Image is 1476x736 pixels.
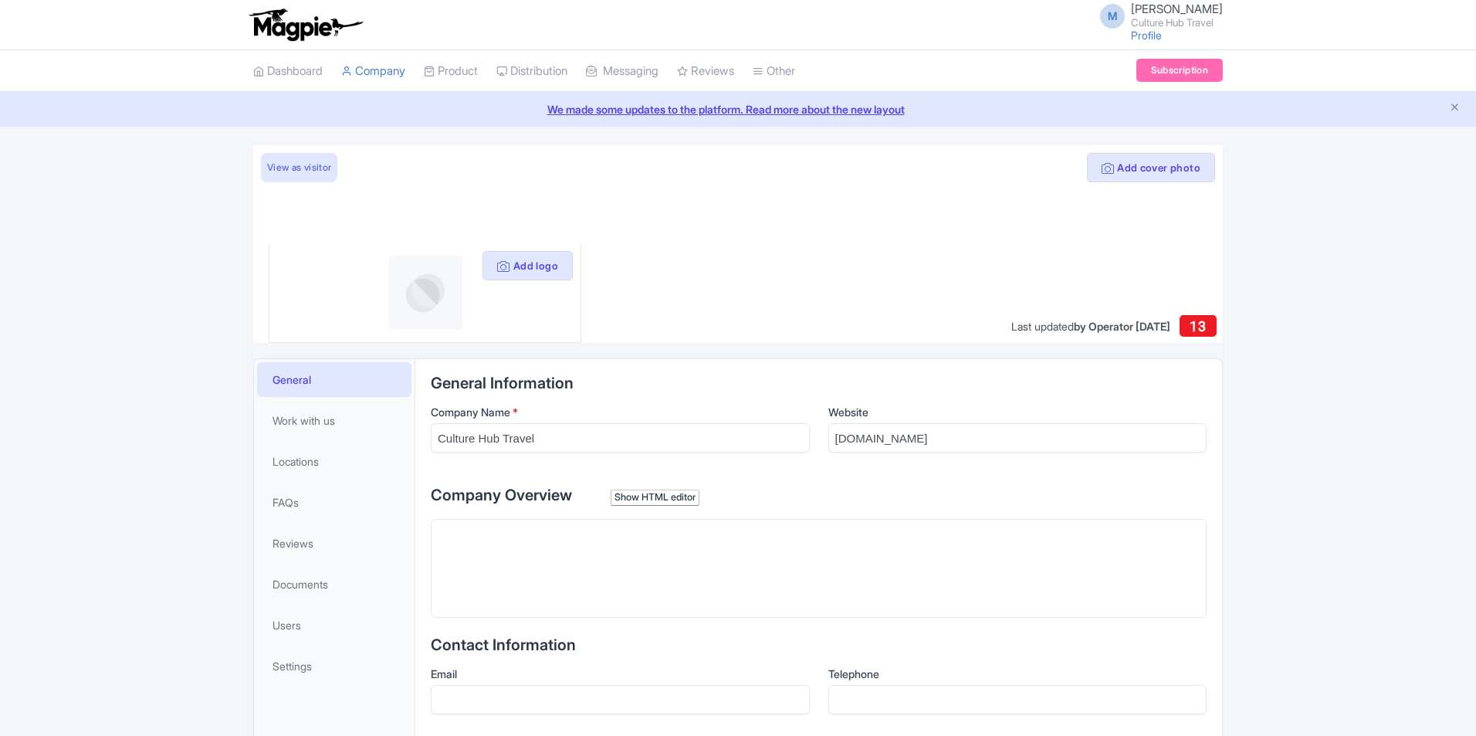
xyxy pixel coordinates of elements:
a: Users [257,608,411,643]
h2: General Information [431,375,1207,392]
a: Locations [257,444,411,479]
a: General [257,362,411,397]
a: We made some updates to the platform. Read more about the new layout [9,101,1467,117]
button: Add logo [482,251,573,280]
a: Other [753,50,795,93]
a: Distribution [496,50,567,93]
button: Close announcement [1449,100,1461,117]
h2: Contact Information [431,636,1207,653]
a: Profile [1131,29,1162,42]
span: Settings [273,658,312,674]
button: Add cover photo [1087,153,1215,182]
span: FAQs [273,494,299,510]
a: M [PERSON_NAME] Culture Hub Travel [1091,3,1223,28]
span: Work with us [273,412,335,429]
div: Last updated [1011,318,1170,334]
span: by Operator [DATE] [1074,320,1170,333]
img: profile-logo-d1a8e230fb1b8f12adc913e4f4d7365c.png [388,256,462,330]
a: Work with us [257,403,411,438]
span: [PERSON_NAME] [1131,2,1223,16]
div: Show HTML editor [611,490,699,506]
span: Email [431,667,457,680]
small: Culture Hub Travel [1131,18,1223,28]
a: Company [341,50,405,93]
span: Company Overview [431,486,572,504]
a: View as visitor [261,153,337,182]
span: M [1100,4,1125,29]
a: Documents [257,567,411,602]
a: Dashboard [253,50,323,93]
a: Reviews [677,50,734,93]
span: 13 [1190,318,1206,334]
span: Users [273,617,301,633]
a: Subscription [1136,59,1223,82]
span: Company Name [431,405,510,419]
span: Reviews [273,535,313,551]
a: Messaging [586,50,658,93]
span: Locations [273,453,319,470]
span: Website [828,405,868,419]
a: Settings [257,649,411,683]
span: Telephone [828,667,879,680]
a: FAQs [257,485,411,520]
img: logo-ab69f6fb50320c5b225c76a69d11143b.png [245,8,365,42]
span: General [273,371,311,388]
a: Product [424,50,478,93]
a: Reviews [257,526,411,561]
span: Documents [273,576,328,592]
